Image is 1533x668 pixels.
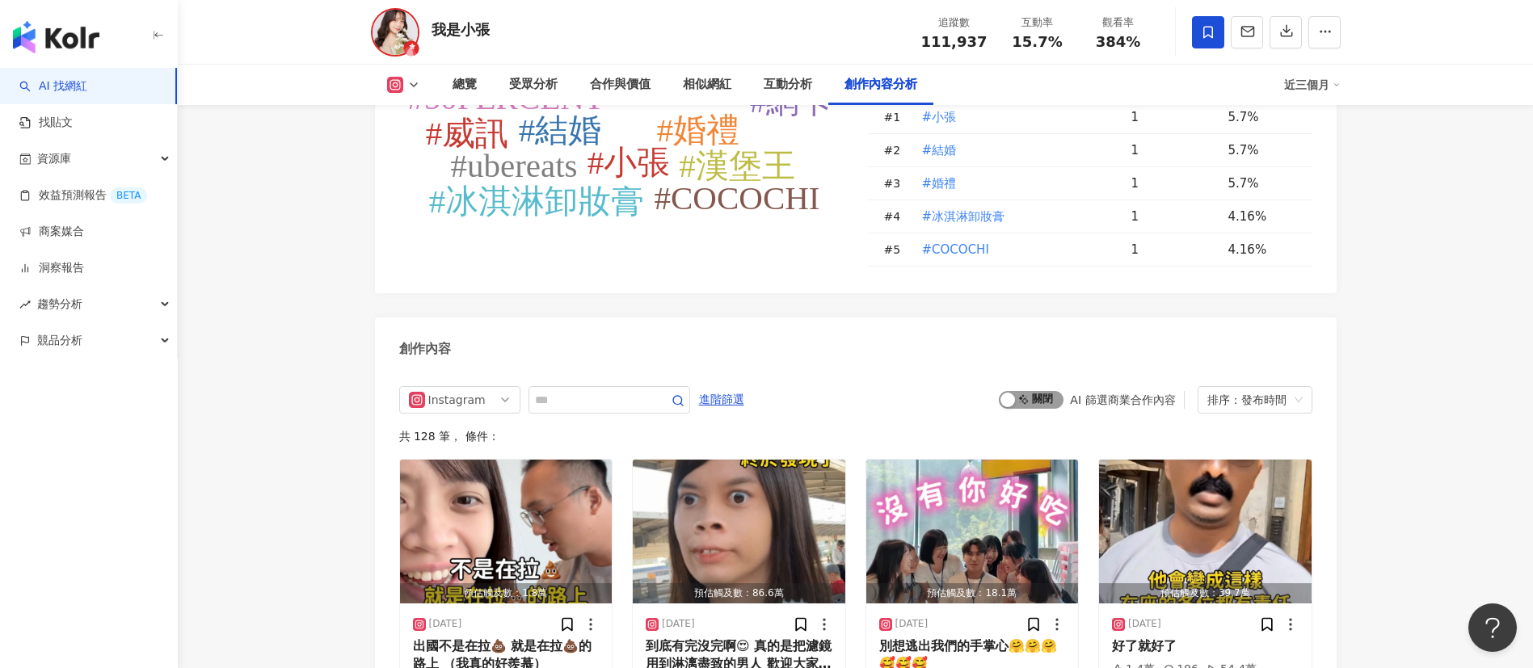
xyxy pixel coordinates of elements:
div: 預估觸及數：39.7萬 [1099,583,1312,603]
div: # 3 [884,174,908,192]
td: 4.16% [1215,200,1312,233]
button: #冰淇淋卸妝膏 [921,200,1006,233]
tspan: #COCOCHI [654,179,819,216]
div: # 2 [884,141,908,159]
div: 共 128 筆 ， 條件： [399,430,1312,443]
div: 5.7% [1228,174,1296,192]
tspan: #冰淇淋卸妝膏 [428,183,644,220]
div: 創作內容 [399,340,451,358]
div: 互動分析 [764,75,812,95]
iframe: Help Scout Beacon - Open [1468,603,1517,652]
a: 洞察報告 [19,260,84,276]
a: 找貼文 [19,115,73,131]
span: 進階篩選 [699,387,744,413]
div: 排序：發布時間 [1207,387,1288,413]
td: 4.16% [1215,233,1312,267]
div: 我是小張 [432,19,490,40]
button: #結婚 [921,134,958,166]
div: 好了就好了 [1112,637,1299,655]
div: 互動率 [1007,15,1068,31]
div: 4.16% [1228,241,1296,258]
td: #婚禮 [908,167,1118,200]
img: post-image [866,460,1079,603]
span: #結婚 [922,141,957,159]
tspan: #結婚 [518,111,601,149]
span: #冰淇淋卸妝膏 [922,208,1005,225]
td: #結婚 [908,134,1118,167]
div: 追蹤數 [921,15,988,31]
div: 1 [1131,241,1215,258]
div: AI 篩選商業合作內容 [1070,393,1175,406]
a: 商案媒合 [19,224,84,240]
button: 預估觸及數：18.1萬 [866,460,1079,603]
a: 效益預測報告BETA [19,187,147,204]
td: 5.7% [1215,134,1312,167]
div: 觀看率 [1088,15,1149,31]
img: post-image [1099,460,1312,603]
span: 111,937 [921,33,988,50]
img: post-image [633,460,845,603]
img: KOL Avatar [371,8,419,57]
div: 受眾分析 [509,75,558,95]
div: 1 [1131,174,1215,192]
tspan: #婚禮 [656,111,739,149]
div: 預估觸及數：18.1萬 [866,583,1079,603]
div: [DATE] [1128,617,1161,631]
span: 384% [1096,34,1141,50]
div: # 5 [884,241,908,258]
div: [DATE] [662,617,695,631]
div: # 4 [884,208,908,225]
div: [DATE] [429,617,462,631]
div: 5.7% [1228,108,1296,126]
td: #COCOCHI [908,233,1118,267]
button: 預估觸及數：39.7萬 [1099,460,1312,603]
td: #冰淇淋卸妝膏 [908,200,1118,233]
span: 15.7% [1012,34,1062,50]
a: searchAI 找網紅 [19,78,87,95]
img: logo [13,21,99,53]
span: rise [19,299,31,310]
button: 預估觸及數：1.8萬 [400,460,613,603]
div: 5.7% [1228,141,1296,159]
span: #小張 [922,108,957,126]
tspan: #小張 [587,144,670,181]
button: 進階篩選 [698,386,745,412]
td: #小張 [908,101,1118,134]
div: 預估觸及數：86.6萬 [633,583,845,603]
span: 競品分析 [37,322,82,359]
span: 趨勢分析 [37,286,82,322]
tspan: #威訊 [425,115,508,152]
div: # 1 [884,108,908,126]
img: post-image [400,460,613,603]
button: #婚禮 [921,167,958,200]
span: #COCOCHI [922,241,989,258]
div: Instagram [428,387,481,413]
tspan: #ubereats [450,147,577,184]
div: 總覽 [453,75,477,95]
button: #小張 [921,101,958,133]
div: 1 [1131,108,1215,126]
td: 5.7% [1215,167,1312,200]
span: #婚禮 [922,174,957,192]
div: [DATE] [895,617,929,631]
button: 預估觸及數：86.6萬 [633,460,845,603]
div: 1 [1131,208,1215,225]
tspan: #漢堡王 [679,147,795,184]
div: 4.16% [1228,208,1296,225]
div: 預估觸及數：1.8萬 [400,583,613,603]
div: 1 [1131,141,1215,159]
button: #COCOCHI [921,233,990,266]
span: 資源庫 [37,141,71,177]
div: 創作內容分析 [844,75,917,95]
div: 合作與價值 [590,75,651,95]
div: 近三個月 [1284,72,1341,98]
div: 相似網紅 [683,75,731,95]
td: 5.7% [1215,101,1312,134]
